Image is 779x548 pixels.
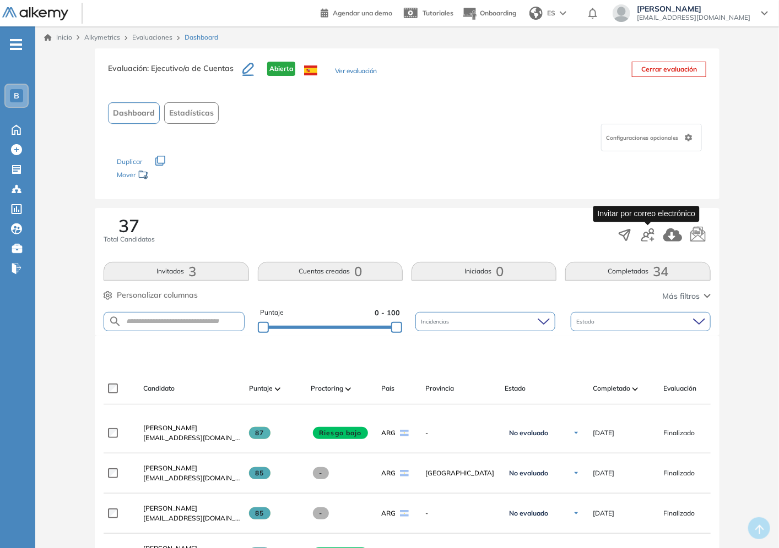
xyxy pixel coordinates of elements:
[425,428,496,438] span: -
[304,65,317,75] img: ESP
[108,102,160,124] button: Dashboard
[565,262,710,281] button: Completadas34
[104,234,155,244] span: Total Candidatos
[400,470,409,476] img: ARG
[321,6,392,19] a: Agendar una demo
[505,383,526,393] span: Estado
[10,43,22,46] i: -
[335,66,377,78] button: Ver evaluación
[400,510,409,517] img: ARG
[637,13,750,22] span: [EMAIL_ADDRESS][DOMAIN_NAME]
[421,317,451,326] span: Incidencias
[662,291,700,302] span: Más filtros
[119,217,140,234] span: 37
[381,428,396,438] span: ARG
[143,463,240,473] a: [PERSON_NAME]
[573,470,580,476] img: Ícono de flecha
[143,513,240,523] span: [EMAIL_ADDRESS][DOMAIN_NAME]
[462,2,516,25] button: Onboarding
[249,507,271,519] span: 85
[593,428,614,438] span: [DATE]
[381,383,394,393] span: País
[313,427,368,439] span: Riesgo bajo
[480,9,516,17] span: Onboarding
[147,63,234,73] span: : Ejecutivo/a de Cuentas
[425,508,496,518] span: -
[132,33,172,41] a: Evaluaciones
[423,9,453,17] span: Tutoriales
[601,124,702,151] div: Configuraciones opcionales
[663,468,695,478] span: Finalizado
[311,383,343,393] span: Proctoring
[509,509,548,518] span: No evaluado
[143,383,175,393] span: Candidato
[275,387,280,391] img: [missing "en.ARROW_ALT" translation]
[313,507,329,519] span: -
[381,468,396,478] span: ARG
[571,312,711,331] div: Estado
[249,427,271,439] span: 87
[509,429,548,437] span: No evaluado
[637,4,750,13] span: [PERSON_NAME]
[104,262,248,281] button: Invitados3
[2,7,68,21] img: Logo
[44,32,72,42] a: Inicio
[412,262,556,281] button: Iniciadas0
[117,166,227,186] div: Mover
[117,289,198,301] span: Personalizar columnas
[663,428,695,438] span: Finalizado
[632,387,638,391] img: [missing "en.ARROW_ALT" translation]
[593,383,630,393] span: Completado
[164,102,219,124] button: Estadísticas
[573,430,580,436] img: Ícono de flecha
[249,467,271,479] span: 85
[143,504,197,512] span: [PERSON_NAME]
[104,289,198,301] button: Personalizar columnas
[267,62,295,76] span: Abierta
[143,464,197,472] span: [PERSON_NAME]
[593,508,614,518] span: [DATE]
[108,62,242,85] h3: Evaluación
[345,387,351,391] img: [missing "en.ARROW_ALT" translation]
[109,315,122,328] img: SEARCH_ALT
[606,134,680,142] span: Configuraciones opcionales
[425,383,454,393] span: Provincia
[333,9,392,17] span: Agendar una demo
[662,291,711,302] button: Más filtros
[143,424,197,432] span: [PERSON_NAME]
[113,107,155,119] span: Dashboard
[375,308,400,318] span: 0 - 100
[509,469,548,478] span: No evaluado
[143,503,240,513] a: [PERSON_NAME]
[169,107,214,119] span: Estadísticas
[415,312,555,331] div: Incidencias
[560,11,566,15] img: arrow
[249,383,273,393] span: Puntaje
[84,33,120,41] span: Alkymetrics
[258,262,403,281] button: Cuentas creadas0
[576,317,597,326] span: Estado
[185,32,218,42] span: Dashboard
[381,508,396,518] span: ARG
[14,91,19,100] span: B
[547,8,555,18] span: ES
[663,383,696,393] span: Evaluación
[143,423,240,433] a: [PERSON_NAME]
[143,433,240,443] span: [EMAIL_ADDRESS][DOMAIN_NAME]
[260,308,284,318] span: Puntaje
[573,510,580,517] img: Ícono de flecha
[117,157,142,166] span: Duplicar
[313,467,329,479] span: -
[632,62,706,77] button: Cerrar evaluación
[143,473,240,483] span: [EMAIL_ADDRESS][DOMAIN_NAME]
[663,508,695,518] span: Finalizado
[593,468,614,478] span: [DATE]
[529,7,543,20] img: world
[400,430,409,436] img: ARG
[593,206,700,222] div: Invitar por correo electrónico
[425,468,496,478] span: [GEOGRAPHIC_DATA]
